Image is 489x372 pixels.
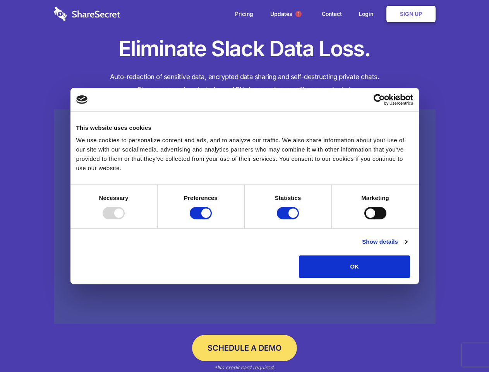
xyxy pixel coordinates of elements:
div: We use cookies to personalize content and ads, and to analyze our traffic. We also share informat... [76,136,413,173]
strong: Necessary [99,195,129,201]
strong: Marketing [361,195,389,201]
h1: Eliminate Slack Data Loss. [54,35,436,63]
div: This website uses cookies [76,123,413,133]
a: Contact [314,2,350,26]
a: Wistia video thumbnail [54,109,436,324]
em: *No credit card required. [214,364,275,370]
img: logo-wordmark-white-trans-d4663122ce5f474addd5e946df7df03e33cb6a1c49d2221995e7729f52c070b2.svg [54,7,120,21]
span: 1 [295,11,302,17]
h4: Auto-redaction of sensitive data, encrypted data sharing and self-destructing private chats. Shar... [54,71,436,96]
a: Show details [362,237,407,246]
button: OK [299,255,410,278]
a: Login [351,2,385,26]
a: Pricing [227,2,261,26]
strong: Statistics [275,195,301,201]
a: Sign Up [386,6,436,22]
img: logo [76,95,88,104]
a: Usercentrics Cookiebot - opens in a new window [345,94,413,105]
a: Schedule a Demo [192,335,297,361]
strong: Preferences [184,195,218,201]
